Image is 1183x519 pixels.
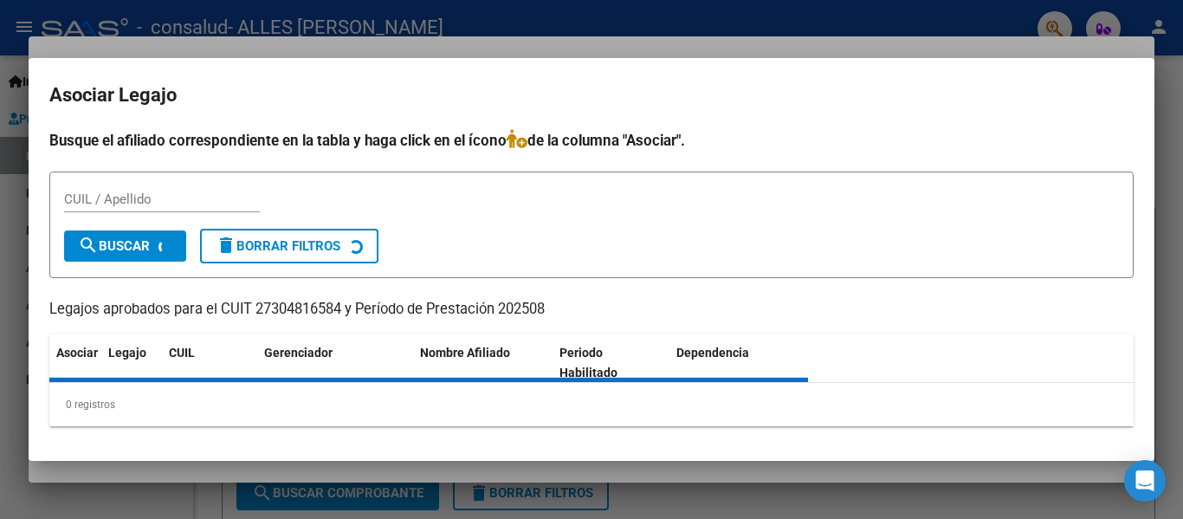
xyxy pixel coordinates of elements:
span: Legajo [108,346,146,360]
div: 0 registros [49,383,1134,426]
datatable-header-cell: Periodo Habilitado [553,334,669,392]
p: Legajos aprobados para el CUIT 27304816584 y Período de Prestación 202508 [49,299,1134,321]
h4: Busque el afiliado correspondiente en la tabla y haga click en el ícono de la columna "Asociar". [49,129,1134,152]
mat-icon: delete [216,235,236,256]
datatable-header-cell: Nombre Afiliado [413,334,553,392]
datatable-header-cell: Asociar [49,334,101,392]
span: Nombre Afiliado [420,346,510,360]
div: Open Intercom Messenger [1124,460,1166,502]
button: Buscar [64,230,186,262]
h2: Asociar Legajo [49,79,1134,112]
datatable-header-cell: CUIL [162,334,257,392]
datatable-header-cell: Legajo [101,334,162,392]
span: Borrar Filtros [216,238,340,254]
button: Borrar Filtros [200,229,378,263]
mat-icon: search [78,235,99,256]
span: Gerenciador [264,346,333,360]
datatable-header-cell: Dependencia [669,334,809,392]
span: Buscar [78,238,150,254]
span: Asociar [56,346,98,360]
datatable-header-cell: Gerenciador [257,334,413,392]
span: Dependencia [676,346,749,360]
span: Periodo Habilitado [559,346,617,380]
span: CUIL [169,346,195,360]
